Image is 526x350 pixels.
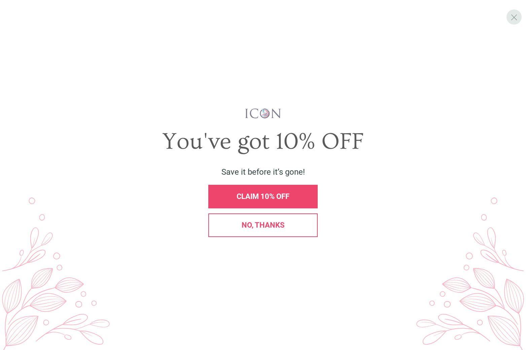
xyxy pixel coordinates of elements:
span: No, thanks [242,221,285,229]
span: Save it before it’s gone! [221,167,305,177]
span: X [511,12,518,22]
img: iconwallstickersl_1754656298800.png [244,108,282,119]
span: You've got 10% OFF [162,128,364,155]
span: CLAIM 10% OFF [237,192,289,201]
